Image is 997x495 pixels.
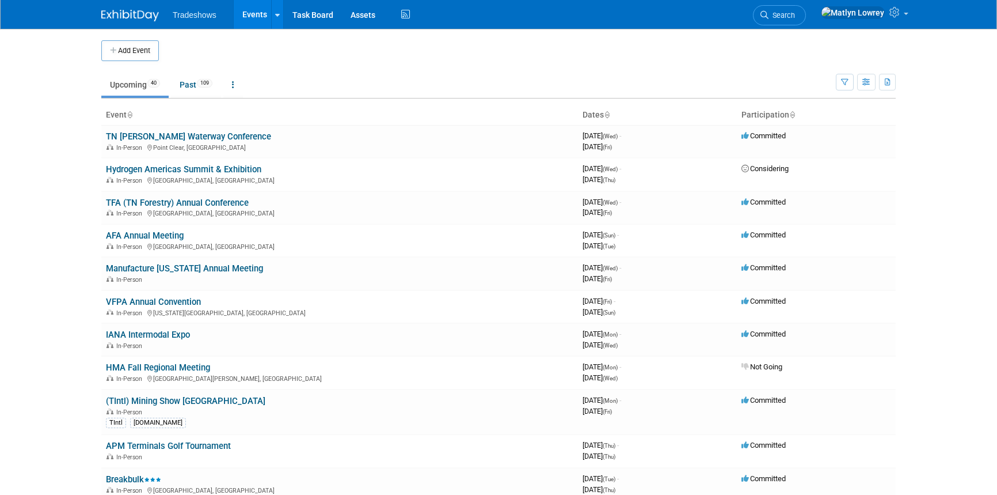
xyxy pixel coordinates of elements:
th: Dates [578,105,737,125]
span: Committed [741,396,786,405]
span: [DATE] [583,131,621,140]
span: In-Person [116,177,146,184]
span: In-Person [116,454,146,461]
a: Upcoming40 [101,74,169,96]
span: In-Person [116,144,146,152]
span: (Thu) [603,443,615,449]
span: In-Person [116,487,146,494]
div: [GEOGRAPHIC_DATA], [GEOGRAPHIC_DATA] [106,241,573,251]
span: (Fri) [603,276,612,282]
span: Committed [741,198,786,206]
span: In-Person [116,243,146,251]
span: - [617,441,619,449]
span: - [614,297,615,305]
a: APM Terminals Golf Tournament [106,441,231,451]
span: [DATE] [583,396,621,405]
span: Considering [741,164,789,173]
span: [DATE] [583,263,621,272]
span: - [619,362,621,371]
img: In-Person Event [106,144,113,150]
img: In-Person Event [106,454,113,459]
a: Sort by Participation Type [789,110,795,119]
a: AFA Annual Meeting [106,231,184,241]
a: TFA (TN Forestry) Annual Conference [106,198,249,208]
span: Committed [741,131,786,140]
span: - [619,263,621,272]
span: Committed [741,297,786,305]
span: [DATE] [583,175,615,184]
span: (Thu) [603,487,615,493]
div: [DOMAIN_NAME] [130,418,186,428]
span: In-Person [116,210,146,217]
span: (Thu) [603,454,615,460]
span: (Wed) [603,342,618,349]
div: [GEOGRAPHIC_DATA], [GEOGRAPHIC_DATA] [106,175,573,184]
span: [DATE] [583,231,619,239]
img: ExhibitDay [101,10,159,21]
th: Event [101,105,578,125]
span: (Thu) [603,177,615,183]
span: [DATE] [583,297,615,305]
div: [GEOGRAPHIC_DATA][PERSON_NAME], [GEOGRAPHIC_DATA] [106,373,573,383]
span: [DATE] [583,241,615,250]
a: Manufacture [US_STATE] Annual Meeting [106,263,263,274]
span: 40 [147,79,160,88]
span: [DATE] [583,407,612,415]
span: Search [768,11,795,20]
img: In-Person Event [106,487,113,493]
span: (Fri) [603,210,612,216]
span: (Wed) [603,133,618,139]
span: In-Person [116,375,146,383]
a: Breakbulk [106,474,161,485]
a: Past109 [171,74,221,96]
span: (Wed) [603,375,618,381]
span: (Sun) [603,309,615,316]
span: [DATE] [583,373,618,382]
span: In-Person [116,342,146,350]
img: In-Person Event [106,177,113,183]
a: (TIntl) Mining Show [GEOGRAPHIC_DATA] [106,396,265,406]
a: Hydrogen Americas Summit & Exhibition [106,164,261,175]
img: In-Person Event [106,342,113,348]
span: (Tue) [603,476,615,482]
div: [GEOGRAPHIC_DATA], [GEOGRAPHIC_DATA] [106,485,573,494]
span: Committed [741,330,786,338]
span: (Wed) [603,166,618,172]
span: [DATE] [583,474,619,483]
span: [DATE] [583,441,619,449]
span: In-Person [116,309,146,317]
span: [DATE] [583,164,621,173]
img: In-Person Event [106,375,113,381]
span: Committed [741,441,786,449]
span: [DATE] [583,142,612,151]
span: [DATE] [583,341,618,349]
span: (Fri) [603,298,612,305]
span: (Fri) [603,144,612,150]
span: (Fri) [603,409,612,415]
span: [DATE] [583,330,621,338]
span: - [619,396,621,405]
span: - [619,330,621,338]
div: TIntl [106,418,126,428]
span: - [617,474,619,483]
span: In-Person [116,409,146,416]
span: [DATE] [583,308,615,316]
span: - [617,231,619,239]
span: (Mon) [603,331,618,338]
span: Committed [741,474,786,483]
img: In-Person Event [106,276,113,282]
img: In-Person Event [106,210,113,216]
span: [DATE] [583,198,621,206]
span: Tradeshows [173,10,216,20]
a: Sort by Event Name [127,110,132,119]
span: Committed [741,231,786,239]
img: In-Person Event [106,409,113,414]
span: 109 [197,79,212,88]
img: In-Person Event [106,309,113,315]
span: (Tue) [603,243,615,250]
a: Search [753,5,806,25]
a: VFPA Annual Convention [106,297,201,307]
th: Participation [737,105,896,125]
span: - [619,131,621,140]
span: - [619,198,621,206]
